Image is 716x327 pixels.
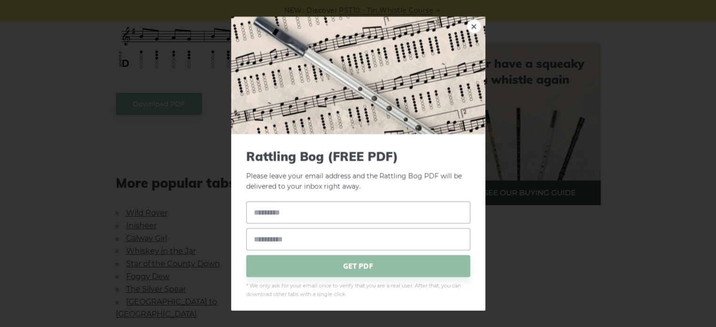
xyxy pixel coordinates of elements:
span: Rattling Bog (FREE PDF) [246,149,470,164]
span: GET PDF [246,255,470,277]
a: × [467,19,481,33]
p: Please leave your email address and the Rattling Bog PDF will be delivered to your inbox right away. [246,149,470,192]
span: * We only ask for your email once to verify that you are a real user. After that, you can downloa... [246,282,470,299]
img: Tin Whistle Tab Preview [231,16,485,134]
